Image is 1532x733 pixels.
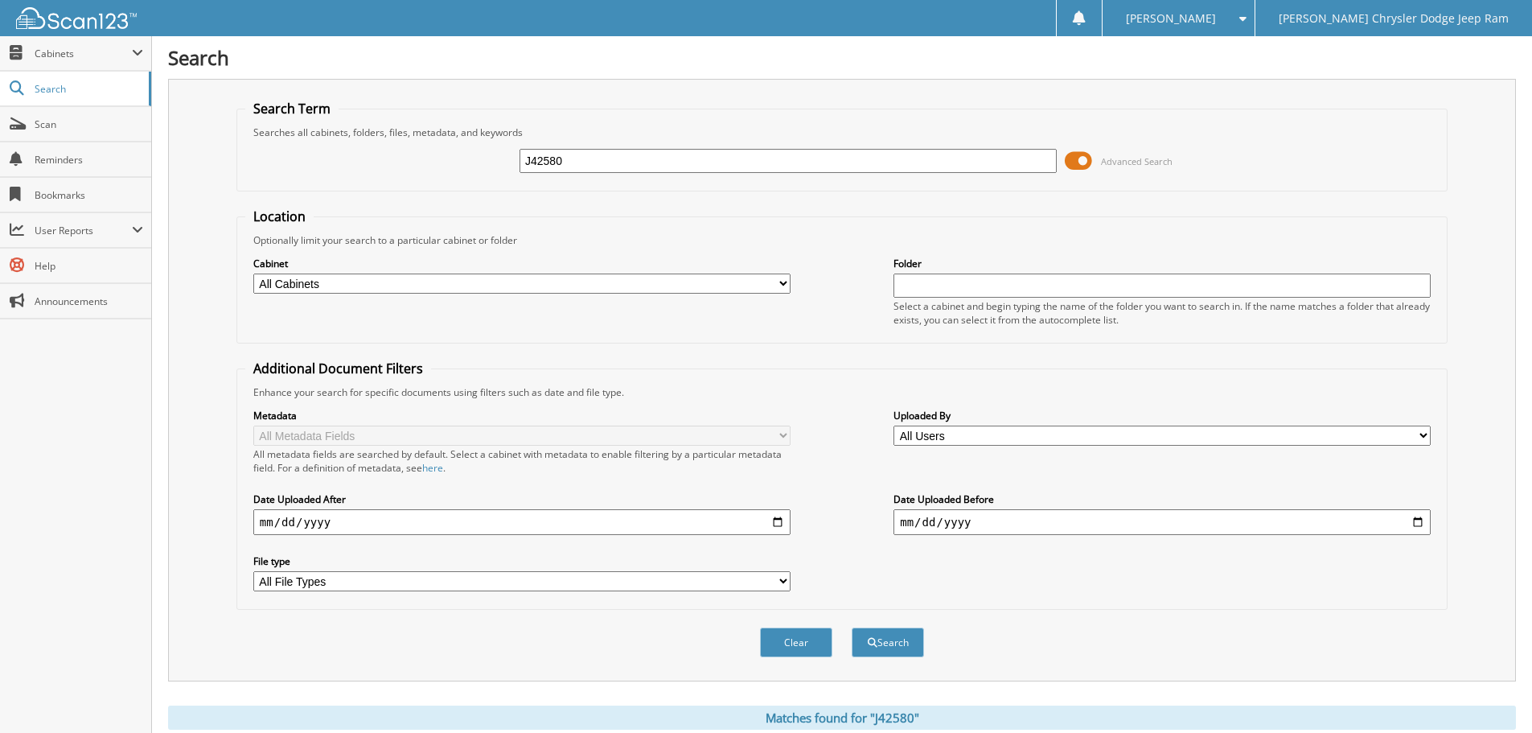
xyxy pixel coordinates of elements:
[35,82,141,96] span: Search
[1126,14,1216,23] span: [PERSON_NAME]
[35,294,143,308] span: Announcements
[245,360,431,377] legend: Additional Document Filters
[35,117,143,131] span: Scan
[1279,14,1509,23] span: [PERSON_NAME] Chrysler Dodge Jeep Ram
[893,509,1431,535] input: end
[253,492,791,506] label: Date Uploaded After
[253,554,791,568] label: File type
[35,153,143,167] span: Reminders
[168,44,1516,71] h1: Search
[35,188,143,202] span: Bookmarks
[245,208,314,225] legend: Location
[245,385,1439,399] div: Enhance your search for specific documents using filters such as date and file type.
[253,257,791,270] label: Cabinet
[35,224,132,237] span: User Reports
[893,409,1431,422] label: Uploaded By
[760,628,832,657] button: Clear
[35,47,132,60] span: Cabinets
[16,7,137,29] img: scan123-logo-white.svg
[35,259,143,273] span: Help
[893,257,1431,270] label: Folder
[852,628,924,657] button: Search
[253,447,791,475] div: All metadata fields are searched by default. Select a cabinet with metadata to enable filtering b...
[168,706,1516,730] div: Matches found for "J42580"
[253,409,791,422] label: Metadata
[893,492,1431,506] label: Date Uploaded Before
[245,126,1439,139] div: Searches all cabinets, folders, files, metadata, and keywords
[422,461,443,475] a: here
[245,100,339,117] legend: Search Term
[893,299,1431,327] div: Select a cabinet and begin typing the name of the folder you want to search in. If the name match...
[1101,155,1173,167] span: Advanced Search
[253,509,791,535] input: start
[245,233,1439,247] div: Optionally limit your search to a particular cabinet or folder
